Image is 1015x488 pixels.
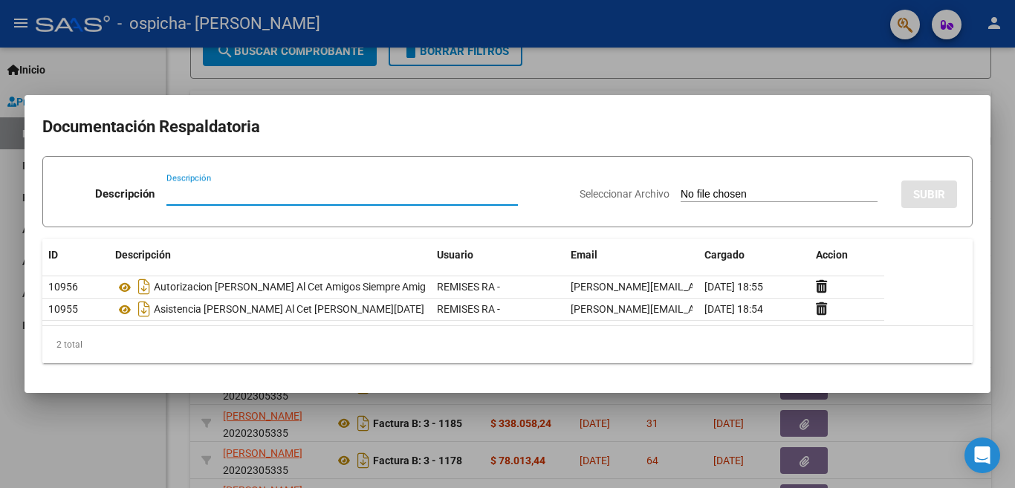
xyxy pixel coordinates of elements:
datatable-header-cell: Accion [810,239,884,271]
span: Cargado [704,249,745,261]
span: Seleccionar Archivo [580,188,669,200]
div: Autorizacion [PERSON_NAME] Al Cet Amigos Siempre Amigos [115,275,425,299]
datatable-header-cell: Descripción [109,239,431,271]
span: Usuario [437,249,473,261]
span: REMISES RA - [437,303,500,315]
span: Descripción [115,249,171,261]
datatable-header-cell: Email [565,239,698,271]
span: [PERSON_NAME][EMAIL_ADDRESS][DOMAIN_NAME] [571,303,815,315]
button: SUBIR [901,180,957,208]
span: 10956 [48,281,78,293]
datatable-header-cell: Cargado [698,239,810,271]
datatable-header-cell: ID [42,239,109,271]
span: [DATE] 18:55 [704,281,763,293]
div: 2 total [42,326,973,363]
span: 10955 [48,303,78,315]
span: ID [48,249,58,261]
div: Open Intercom Messenger [964,437,1000,473]
datatable-header-cell: Usuario [431,239,565,271]
i: Descargar documento [134,275,154,299]
div: Asistencia [PERSON_NAME] Al Cet [PERSON_NAME][DATE] [115,297,425,321]
span: Accion [816,249,848,261]
span: Email [571,249,597,261]
h2: Documentación Respaldatoria [42,113,973,141]
span: [DATE] 18:54 [704,303,763,315]
i: Descargar documento [134,297,154,321]
span: [PERSON_NAME][EMAIL_ADDRESS][DOMAIN_NAME] [571,281,815,293]
p: Descripción [95,186,155,203]
span: REMISES RA - [437,281,500,293]
span: SUBIR [913,188,945,201]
